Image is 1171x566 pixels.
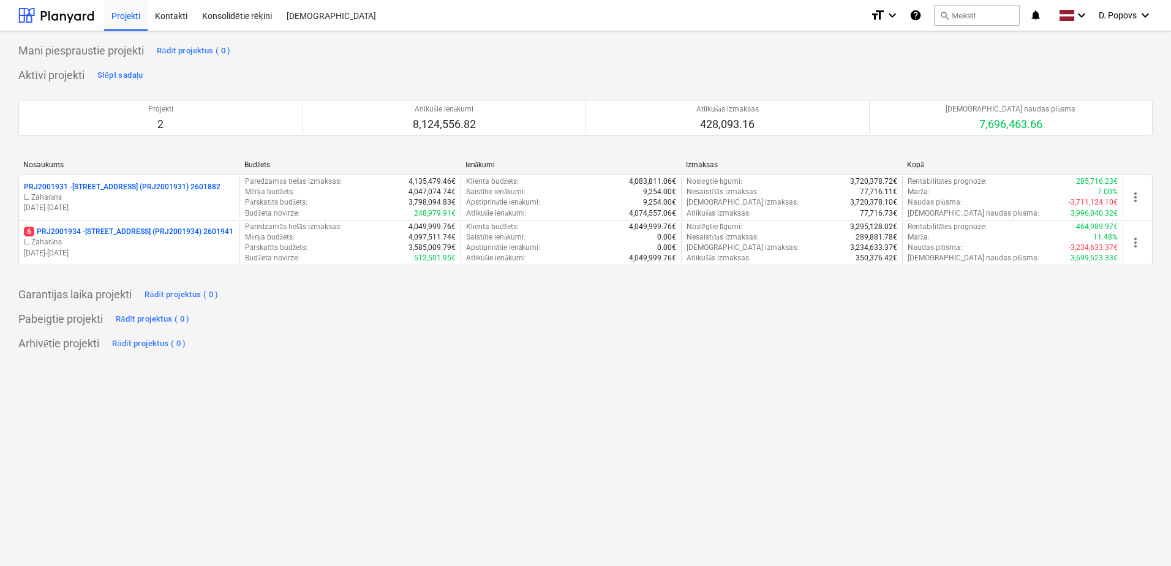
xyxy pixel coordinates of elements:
[466,176,519,187] p: Klienta budžets :
[18,68,85,83] p: Aktīvi projekti
[850,243,897,253] p: 3,234,633.37€
[1071,208,1118,219] p: 3,996,840.32€
[1128,190,1143,205] span: more_vert
[466,243,541,253] p: Apstiprinātie ienākumi :
[643,187,676,197] p: 9,254.00€
[885,8,900,23] i: keyboard_arrow_down
[1076,222,1118,232] p: 464,989.97€
[908,197,962,208] p: Naudas plūsma :
[696,117,759,132] p: 428,093.16
[18,43,144,58] p: Mani piespraustie projekti
[244,160,456,170] div: Budžets
[1098,187,1118,197] p: 7.00%
[946,104,1075,115] p: [DEMOGRAPHIC_DATA] naudas plūsma
[687,197,799,208] p: [DEMOGRAPHIC_DATA] izmaksas :
[112,337,186,351] div: Rādīt projektus ( 0 )
[245,197,307,208] p: Pārskatīts budžets :
[629,176,676,187] p: 4,083,811.06€
[908,253,1039,263] p: [DEMOGRAPHIC_DATA] naudas plūsma :
[465,160,677,170] div: Ienākumi
[946,117,1075,132] p: 7,696,463.66
[414,208,456,219] p: 248,979.91€
[24,227,233,237] p: PRJ2001934 - [STREET_ADDRESS] (PRJ2001934) 2601941
[466,253,527,263] p: Atlikušie ienākumi :
[870,8,885,23] i: format_size
[245,243,307,253] p: Pārskatīts budžets :
[657,243,676,253] p: 0.00€
[908,208,1039,219] p: [DEMOGRAPHIC_DATA] naudas plūsma :
[94,66,146,85] button: Slēpt sadaļu
[1138,8,1153,23] i: keyboard_arrow_down
[116,312,190,326] div: Rādīt projektus ( 0 )
[696,104,759,115] p: Atlikušās izmaksas
[18,312,103,326] p: Pabeigtie projekti
[409,222,456,232] p: 4,049,999.76€
[1099,10,1137,20] span: D. Popovs
[466,222,519,232] p: Klienta budžets :
[109,334,189,353] button: Rādīt projektus ( 0 )
[466,187,526,197] p: Saistītie ienākumi :
[24,237,235,247] p: L. Zaharāns
[23,160,235,169] div: Nosaukums
[245,253,299,263] p: Budžeta novirze :
[466,208,527,219] p: Atlikušie ienākumi :
[908,222,987,232] p: Rentabilitātes prognoze :
[18,287,132,302] p: Garantijas laika projekti
[908,243,962,253] p: Naudas plūsma :
[24,182,220,192] p: PRJ2001931 - [STREET_ADDRESS] (PRJ2001931) 2601882
[245,208,299,219] p: Budžeta novirze :
[413,104,476,115] p: Atlikušie ienākumi
[24,227,34,236] span: 6
[1128,235,1143,250] span: more_vert
[245,176,341,187] p: Paredzamās tiešās izmaksas :
[687,222,742,232] p: Noslēgtie līgumi :
[1093,232,1118,243] p: 11.48%
[141,285,222,304] button: Rādīt projektus ( 0 )
[908,176,987,187] p: Rentabilitātes prognoze :
[24,203,235,213] p: [DATE] - [DATE]
[687,187,759,197] p: Nesaistītās izmaksas :
[409,197,456,208] p: 3,798,094.83€
[856,232,897,243] p: 289,881.78€
[24,192,235,203] p: L. Zaharāns
[657,232,676,243] p: 0.00€
[687,243,799,253] p: [DEMOGRAPHIC_DATA] izmaksas :
[24,227,235,258] div: 6PRJ2001934 -[STREET_ADDRESS] (PRJ2001934) 2601941L. Zaharāns[DATE]-[DATE]
[154,41,234,61] button: Rādīt projektus ( 0 )
[687,232,759,243] p: Nesaistītās izmaksas :
[629,222,676,232] p: 4,049,999.76€
[409,232,456,243] p: 4,097,511.74€
[245,187,295,197] p: Mērķa budžets :
[686,160,897,169] div: Izmaksas
[629,208,676,219] p: 4,074,557.06€
[466,232,526,243] p: Saistītie ienākumi :
[148,104,173,115] p: Projekti
[909,8,922,23] i: Zināšanu pamats
[934,5,1020,26] button: Meklēt
[1069,197,1118,208] p: -3,711,124.10€
[860,187,897,197] p: 77,716.11€
[145,288,219,302] div: Rādīt projektus ( 0 )
[856,253,897,263] p: 350,376.42€
[157,44,231,58] div: Rādīt projektus ( 0 )
[245,232,295,243] p: Mērķa budžets :
[850,197,897,208] p: 3,720,378.10€
[850,176,897,187] p: 3,720,378.72€
[1110,507,1171,566] iframe: Chat Widget
[24,248,235,258] p: [DATE] - [DATE]
[939,10,949,20] span: search
[643,197,676,208] p: 9,254.00€
[414,253,456,263] p: 512,501.95€
[466,197,541,208] p: Apstiprinātie ienākumi :
[850,222,897,232] p: 3,295,128.02€
[409,187,456,197] p: 4,047,074.74€
[409,176,456,187] p: 4,135,479.46€
[148,117,173,132] p: 2
[18,336,99,351] p: Arhivētie projekti
[97,69,143,83] div: Slēpt sadaļu
[687,253,751,263] p: Atlikušās izmaksas :
[413,117,476,132] p: 8,124,556.82
[1074,8,1089,23] i: keyboard_arrow_down
[1069,243,1118,253] p: -3,234,633.37€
